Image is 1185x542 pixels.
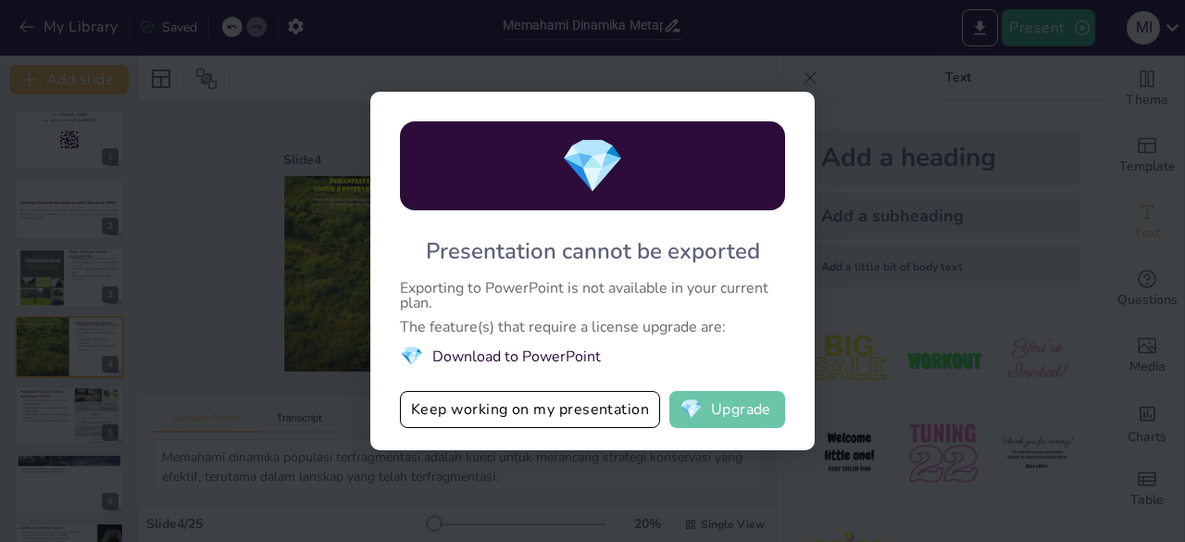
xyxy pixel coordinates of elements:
[426,236,760,266] div: Presentation cannot be exported
[560,131,625,202] span: diamond
[400,320,785,334] div: The feature(s) that require a license upgrade are:
[400,344,785,369] li: Download to PowerPoint
[680,400,703,419] span: diamond
[400,281,785,310] div: Exporting to PowerPoint is not available in your current plan.
[400,391,660,428] button: Keep working on my presentation
[669,391,785,428] button: diamondUpgrade
[400,344,423,369] span: diamond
